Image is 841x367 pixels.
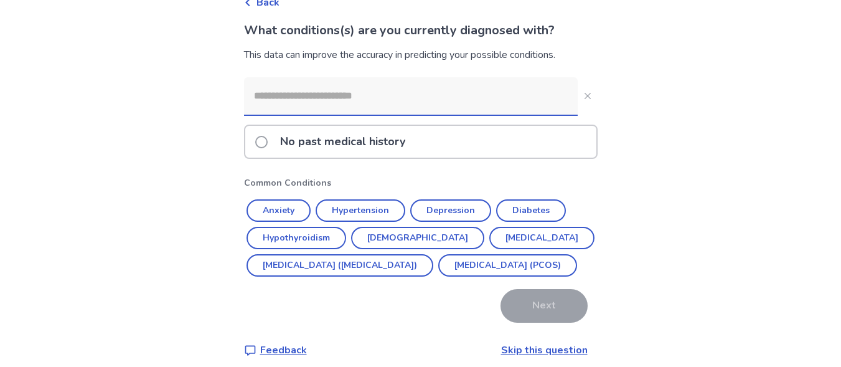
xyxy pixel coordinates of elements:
p: Common Conditions [244,176,598,189]
button: [MEDICAL_DATA] (PCOS) [438,254,577,277]
p: No past medical history [273,126,413,158]
a: Skip this question [501,343,588,357]
button: [MEDICAL_DATA] [489,227,594,249]
a: Feedback [244,343,307,358]
button: Depression [410,199,491,222]
button: Diabetes [496,199,566,222]
input: Close [244,77,578,115]
p: What conditions(s) are you currently diagnosed with? [244,21,598,40]
button: Close [578,86,598,106]
button: Hypothyroidism [247,227,346,249]
button: [MEDICAL_DATA] ([MEDICAL_DATA]) [247,254,433,277]
button: [DEMOGRAPHIC_DATA] [351,227,484,249]
button: Anxiety [247,199,311,222]
button: Next [500,289,588,323]
p: Feedback [260,343,307,358]
button: Hypertension [316,199,405,222]
div: This data can improve the accuracy in predicting your possible conditions. [244,47,598,62]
